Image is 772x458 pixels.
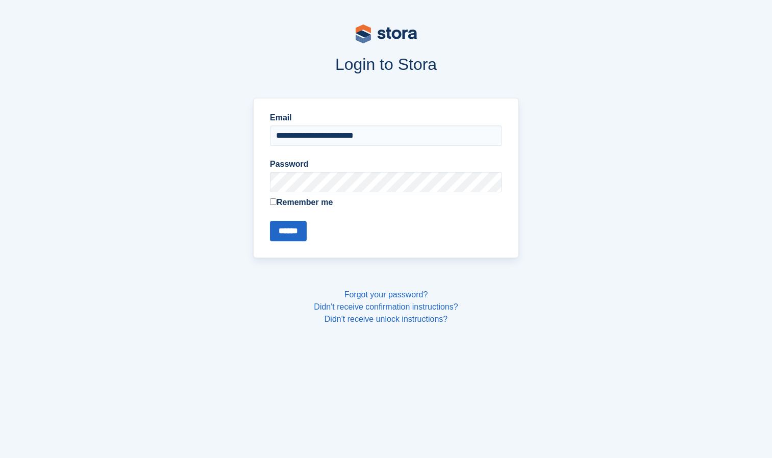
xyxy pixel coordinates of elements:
label: Remember me [270,196,502,209]
h1: Login to Stora [59,55,714,73]
a: Forgot your password? [344,290,428,299]
a: Didn't receive unlock instructions? [325,315,447,323]
label: Password [270,158,502,170]
a: Didn't receive confirmation instructions? [314,302,458,311]
img: stora-logo-53a41332b3708ae10de48c4981b4e9114cc0af31d8433b30ea865607fb682f29.svg [356,24,417,43]
label: Email [270,112,502,124]
input: Remember me [270,198,277,205]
